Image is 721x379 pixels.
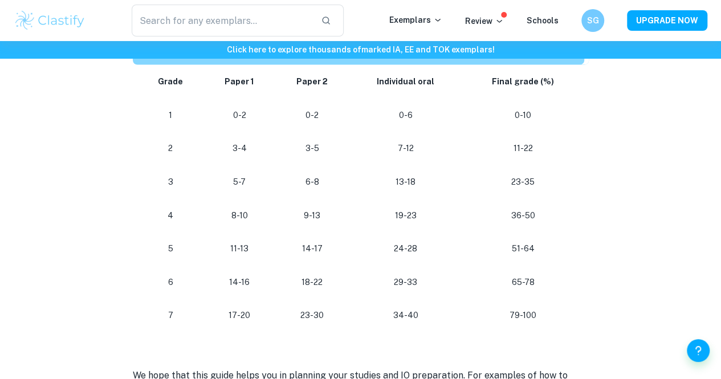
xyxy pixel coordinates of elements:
[213,241,266,256] p: 11-13
[358,208,453,223] p: 19-23
[492,77,554,86] strong: Final grade (%)
[284,275,340,290] p: 18-22
[158,77,183,86] strong: Grade
[296,77,328,86] strong: Paper 2
[284,208,340,223] p: 9-13
[687,339,710,362] button: Help and Feedback
[471,174,575,190] p: 23-35
[2,43,719,56] h6: Click here to explore thousands of marked IA, EE and TOK exemplars !
[146,308,195,323] p: 7
[146,141,195,156] p: 2
[586,14,600,27] h6: SG
[225,77,254,86] strong: Paper 1
[213,141,266,156] p: 3-4
[358,174,453,190] p: 13-18
[213,275,266,290] p: 14-16
[284,174,340,190] p: 6-8
[471,275,575,290] p: 65-78
[14,9,86,32] img: Clastify logo
[146,241,195,256] p: 5
[471,241,575,256] p: 51-64
[471,141,575,156] p: 11-22
[146,208,195,223] p: 4
[471,108,575,123] p: 0-10
[213,174,266,190] p: 5-7
[146,174,195,190] p: 3
[377,77,434,86] strong: Individual oral
[389,14,442,26] p: Exemplars
[358,108,453,123] p: 0-6
[132,5,312,36] input: Search for any exemplars...
[284,308,340,323] p: 23-30
[284,141,340,156] p: 3-5
[358,141,453,156] p: 7-12
[284,241,340,256] p: 14-17
[627,10,707,31] button: UPGRADE NOW
[471,308,575,323] p: 79-100
[358,308,453,323] p: 34-40
[465,15,504,27] p: Review
[146,108,195,123] p: 1
[213,308,266,323] p: 17-20
[284,108,340,123] p: 0-2
[527,16,559,25] a: Schools
[213,208,266,223] p: 8-10
[358,241,453,256] p: 24-28
[213,108,266,123] p: 0-2
[146,275,195,290] p: 6
[581,9,604,32] button: SG
[471,208,575,223] p: 36-50
[358,275,453,290] p: 29-33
